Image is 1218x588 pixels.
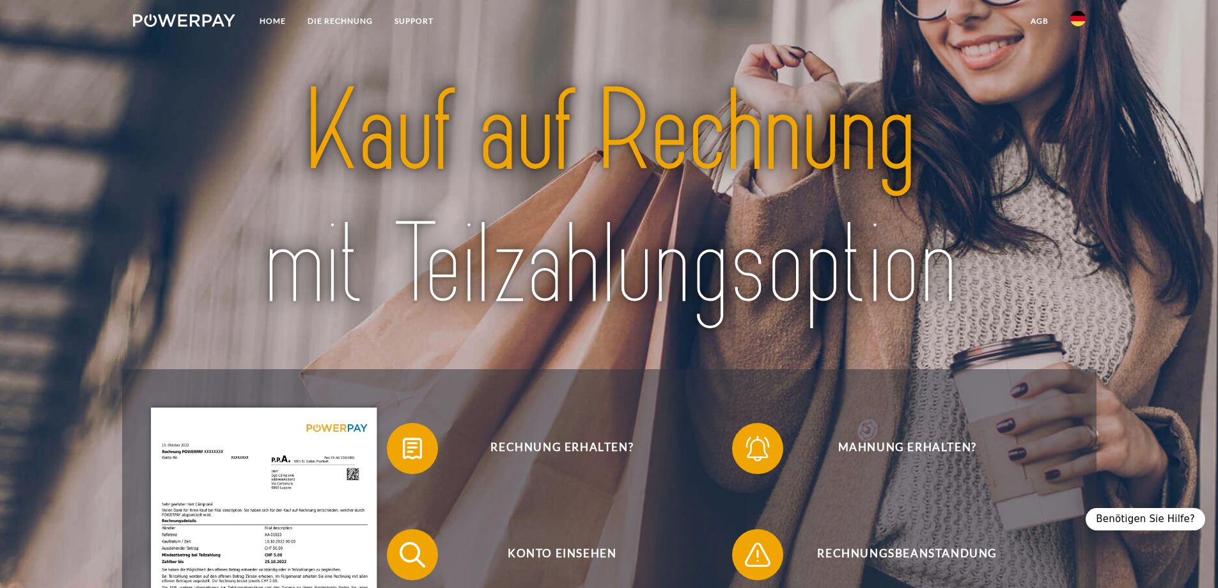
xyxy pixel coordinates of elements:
a: DIE RECHNUNG [297,10,384,33]
span: Rechnung erhalten? [405,423,719,474]
img: logo-powerpay-white.svg [133,14,236,27]
span: Mahnung erhalten? [751,423,1064,474]
img: qb_bell.svg [742,433,774,465]
div: Benötigen Sie Hilfe? [1086,508,1205,530]
img: qb_warning.svg [742,539,774,571]
span: Rechnungsbeanstandung [751,529,1064,580]
img: qb_bill.svg [396,433,428,465]
button: Rechnung erhalten? [387,423,719,474]
button: Mahnung erhalten? [732,423,1065,474]
a: Home [249,10,297,33]
a: agb [1020,10,1059,33]
a: SUPPORT [384,10,444,33]
button: Rechnungsbeanstandung [732,529,1065,580]
button: Konto einsehen [387,529,719,580]
img: qb_search.svg [396,539,428,571]
img: title-powerpay_de.svg [180,59,1038,339]
span: Konto einsehen [405,529,719,580]
img: de [1070,11,1086,26]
